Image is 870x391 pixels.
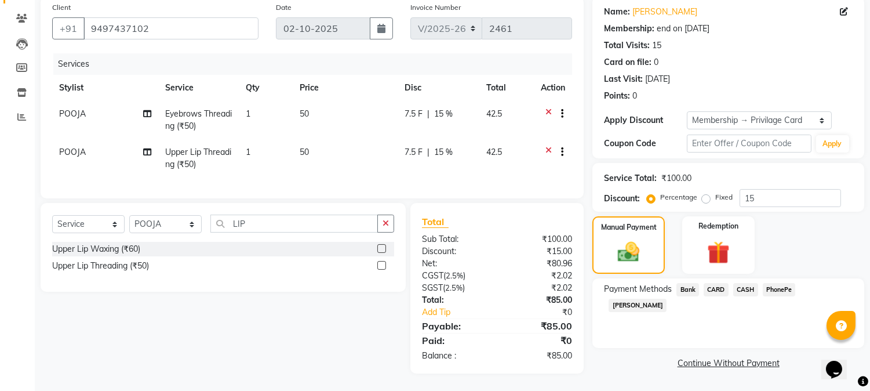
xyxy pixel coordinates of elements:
button: +91 [52,17,85,39]
th: Action [534,75,572,101]
th: Stylist [52,75,158,101]
img: _gift.svg [700,238,737,267]
span: 15 % [434,146,453,158]
div: Total: [413,294,497,306]
span: POOJA [59,147,86,157]
span: 7.5 F [405,146,423,158]
span: Eyebrows Threading (₹50) [165,108,232,131]
th: Disc [398,75,479,101]
span: CARD [704,283,729,296]
div: Sub Total: [413,233,497,245]
div: Upper Lip Waxing (₹60) [52,243,140,255]
div: Service Total: [604,172,657,184]
label: Manual Payment [601,222,657,233]
div: 0 [632,90,637,102]
input: Enter Offer / Coupon Code [687,135,811,153]
span: POOJA [59,108,86,119]
div: ₹85.00 [497,294,581,306]
span: 50 [300,108,309,119]
input: Search or Scan [210,215,378,233]
span: 15 % [434,108,453,120]
div: Net: [413,258,497,270]
span: PhonePe [763,283,796,296]
input: Search by Name/Mobile/Email/Code [83,17,259,39]
label: Date [276,2,292,13]
span: Bank [676,283,699,296]
div: ₹2.02 [497,270,581,282]
div: Balance : [413,350,497,362]
label: Invoice Number [410,2,461,13]
img: _cash.svg [611,240,646,265]
label: Fixed [715,192,733,202]
span: | [427,108,429,120]
span: 2.5% [445,283,463,292]
div: ₹85.00 [497,350,581,362]
div: ( ) [413,282,497,294]
th: Service [158,75,239,101]
div: Upper Lip Threading (₹50) [52,260,149,272]
th: Total [479,75,534,101]
div: end on [DATE] [657,23,709,35]
div: Paid: [413,334,497,347]
div: Total Visits: [604,39,650,52]
div: 0 [654,56,658,68]
span: 50 [300,147,309,157]
a: [PERSON_NAME] [632,6,697,18]
span: [PERSON_NAME] [609,299,667,312]
div: Last Visit: [604,73,643,85]
span: Upper Lip Threading (₹50) [165,147,231,169]
div: [DATE] [645,73,670,85]
div: Coupon Code [604,137,687,150]
div: Discount: [413,245,497,258]
span: 2.5% [446,271,463,280]
iframe: chat widget [821,345,858,379]
div: Points: [604,90,630,102]
span: | [427,146,429,158]
th: Qty [239,75,293,101]
span: 1 [246,147,250,157]
span: 42.5 [486,108,502,119]
th: Price [293,75,398,101]
button: Apply [816,135,849,153]
div: ₹2.02 [497,282,581,294]
div: ₹80.96 [497,258,581,270]
a: Continue Without Payment [595,357,862,370]
div: ( ) [413,270,497,282]
div: ₹100.00 [661,172,691,184]
a: Add Tip [413,306,511,318]
div: ₹0 [497,334,581,347]
span: Total [422,216,449,228]
div: ₹85.00 [497,319,581,333]
span: CASH [733,283,758,296]
div: ₹15.00 [497,245,581,258]
span: SGST [422,283,443,293]
div: ₹0 [511,306,581,318]
span: Payment Methods [604,283,672,295]
div: Discount: [604,193,640,205]
span: CGST [422,270,443,281]
label: Percentage [660,192,697,202]
span: 1 [246,108,250,119]
div: Membership: [604,23,654,35]
div: ₹100.00 [497,233,581,245]
label: Client [52,2,71,13]
span: 42.5 [486,147,502,157]
span: 7.5 F [405,108,423,120]
div: Name: [604,6,630,18]
div: 15 [652,39,661,52]
div: Card on file: [604,56,651,68]
div: Apply Discount [604,114,687,126]
label: Redemption [698,221,738,231]
div: Payable: [413,319,497,333]
div: Services [53,53,581,75]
